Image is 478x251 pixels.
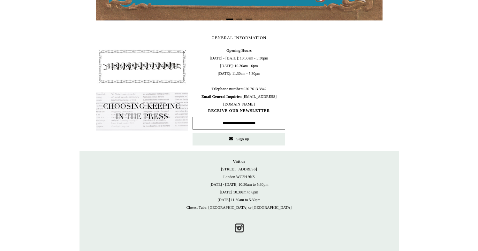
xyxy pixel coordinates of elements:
span: [DATE] - [DATE]: 10:30am - 5:30pm [DATE]: 10.30am - 6pm [DATE]: 11.30am - 5.30pm 020 7613 3842 [193,47,285,108]
button: Page 1 [226,19,233,20]
p: [STREET_ADDRESS] London WC2H 9NS [DATE] - [DATE] 10:30am to 5:30pm [DATE] 10.30am to 6pm [DATE] 1... [86,158,392,211]
a: Instagram [232,221,246,235]
strong: Visit us [233,159,245,164]
button: Page 2 [236,19,242,20]
span: GENERAL INFORMATION [212,35,267,40]
img: pf-4db91bb9--1305-Newsletter-Button_1200x.jpg [96,47,188,86]
button: Sign up [193,133,285,145]
span: RECEIVE OUR NEWSLETTER [193,108,285,114]
img: pf-635a2b01-aa89-4342-bbcd-4371b60f588c--In-the-press-Button_1200x.jpg [96,92,188,131]
span: Sign up [236,137,249,141]
button: Page 3 [246,19,252,20]
b: Email General Inquiries: [201,94,243,99]
iframe: google_map [290,47,382,143]
b: Telephone number [212,87,244,91]
b: Opening Hours [226,48,252,53]
span: [EMAIL_ADDRESS][DOMAIN_NAME] [201,94,277,106]
b: : [242,87,243,91]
